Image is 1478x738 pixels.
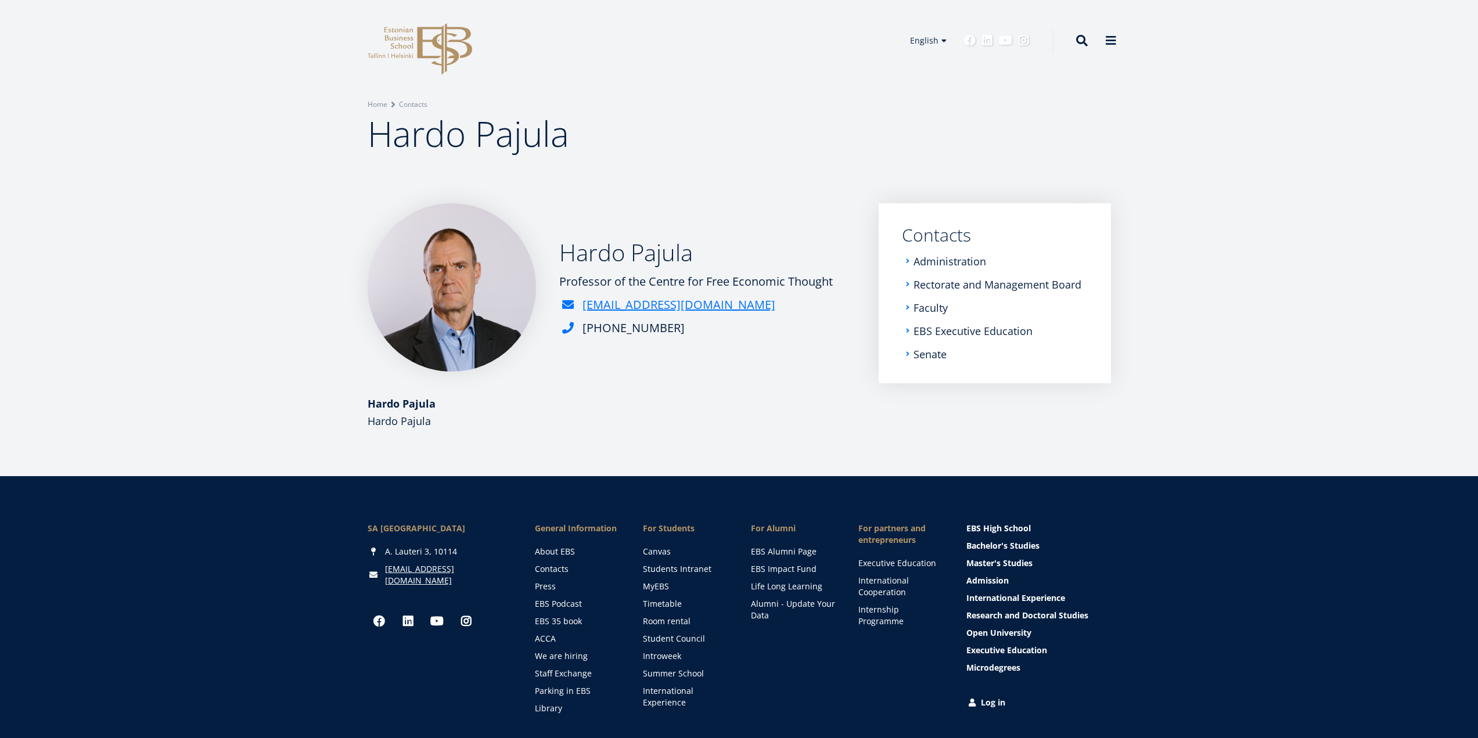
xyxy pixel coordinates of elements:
a: Senate [914,348,947,360]
a: Canvas [643,546,728,557]
a: Rectorate and Management Board [914,279,1081,290]
a: [EMAIL_ADDRESS][DOMAIN_NAME] [582,296,775,314]
a: Admission [966,575,1111,586]
img: Hardo Pajula [368,203,536,372]
a: Internship Programme [858,604,943,627]
div: [PHONE_NUMBER] [582,319,685,337]
a: Master's Studies [966,557,1111,569]
a: Open University [966,627,1111,639]
a: Contacts [399,99,427,110]
a: International Experience [643,685,728,708]
a: Log in [966,697,1111,708]
h2: Hardo Pajula [559,238,833,267]
a: Parking in EBS [535,685,620,697]
a: Youtube [426,610,449,633]
a: Research and Doctoral Studies [966,610,1111,621]
a: Instagram [455,610,478,633]
a: ACCA [535,633,620,645]
a: Press [535,581,620,592]
a: Bachelor's Studies [966,540,1111,552]
a: EBS Executive Education [914,325,1033,337]
a: Timetable [643,598,728,610]
a: EBS Alumni Page [751,546,836,557]
a: For Students [643,523,728,534]
a: Microdegrees [966,662,1111,674]
a: Staff Exchange [535,668,620,679]
a: Linkedin [397,610,420,633]
a: Life Long Learning [751,581,836,592]
a: Students Intranet [643,563,728,575]
span: Hardo Pajula [368,110,569,157]
a: Student Council [643,633,728,645]
a: Facebook [368,610,391,633]
a: Executive Education [858,557,943,569]
a: We are hiring [535,650,620,662]
a: Library [535,703,620,714]
div: Professor of the Centre for Free Economic Thought [559,273,833,290]
a: Facebook [964,35,976,46]
a: Executive Education [966,645,1111,656]
a: Administration [914,255,986,267]
span: General Information [535,523,620,534]
span: For partners and entrepreneurs [858,523,943,546]
a: EBS High School [966,523,1111,534]
a: EBS Impact Fund [751,563,836,575]
div: Hardo Pajula [368,395,855,412]
a: Youtube [999,35,1012,46]
a: International Cooperation [858,575,943,598]
div: A. Lauteri 3, 10114 [368,546,512,557]
a: Summer School [643,668,728,679]
a: EBS 35 book [535,615,620,627]
div: SA [GEOGRAPHIC_DATA] [368,523,512,534]
a: About EBS [535,546,620,557]
a: [EMAIL_ADDRESS][DOMAIN_NAME] [385,563,512,586]
a: International Experience [966,592,1111,604]
a: EBS Podcast [535,598,620,610]
a: Introweek [643,650,728,662]
a: Contacts [902,226,1088,244]
a: Room rental [643,615,728,627]
span: For Alumni [751,523,836,534]
a: Contacts [535,563,620,575]
a: Home [368,99,387,110]
a: Linkedin [981,35,993,46]
p: Hardo Pajula [368,412,855,430]
a: MyEBS [643,581,728,592]
a: Alumni - Update Your Data [751,598,836,621]
a: Instagram [1018,35,1030,46]
a: Faculty [914,302,948,314]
